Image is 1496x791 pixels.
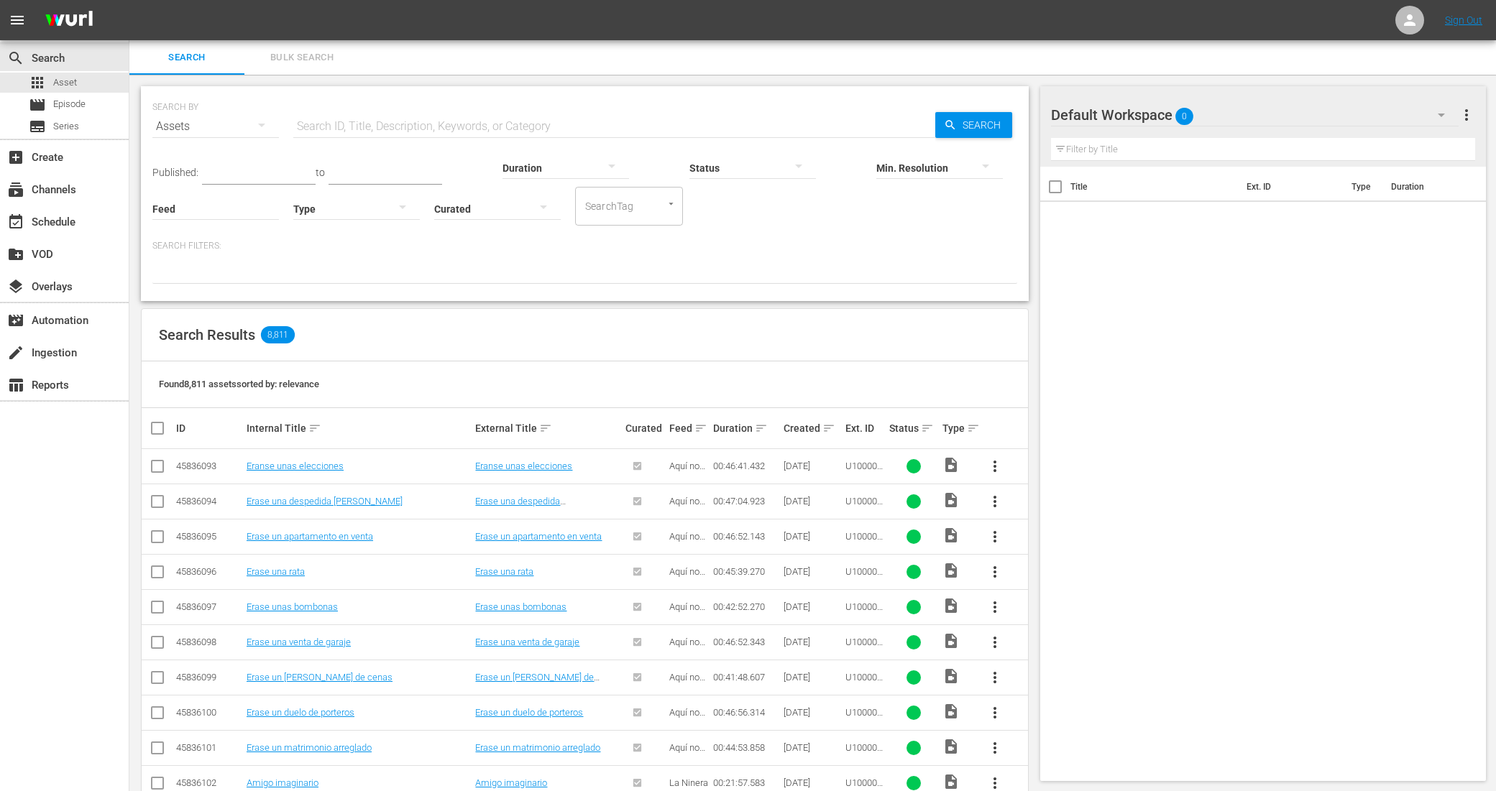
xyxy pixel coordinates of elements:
[713,496,779,506] div: 00:47:04.923
[713,420,779,437] div: Duration
[7,278,24,295] span: Overlays
[755,422,768,435] span: sort
[176,566,242,577] div: 45836096
[942,456,960,473] span: Video
[9,11,26,29] span: menu
[784,531,841,542] div: [DATE]
[176,742,242,753] div: 45836101
[475,496,566,517] a: Erase una despedida [PERSON_NAME]
[942,632,960,649] span: Video
[247,637,351,647] a: Erase una venta de garaje
[669,637,708,669] span: Aquí no hay quien viva
[176,777,242,788] div: 45836102
[942,667,960,685] span: Video
[539,422,552,435] span: sort
[152,106,279,147] div: Assets
[247,707,354,718] a: Erase un duelo de porteros
[7,213,24,231] span: Schedule
[1175,101,1193,131] span: 0
[53,75,77,90] span: Asset
[986,458,1004,475] span: more_vert
[669,566,708,598] span: Aquí no hay quien viva
[986,598,1004,616] span: more_vert
[7,344,24,361] span: Ingestion
[978,484,1012,519] button: more_vert
[967,422,980,435] span: sort
[669,461,708,493] span: Aquí no hay quien viva
[845,496,883,517] span: U1000030
[713,531,779,542] div: 00:46:52.143
[152,240,1017,252] p: Search Filters:
[784,496,841,506] div: [DATE]
[921,422,934,435] span: sort
[247,601,338,612] a: Erase unas bombonas
[784,420,841,437] div: Created
[713,777,779,788] div: 00:21:57.583
[247,420,471,437] div: Internal Title
[942,527,960,544] span: Video
[261,326,295,343] span: 8,811
[29,96,46,114] span: Episode
[316,167,325,178] span: to
[669,496,708,528] span: Aquí no hay quien viva
[845,707,883,728] span: U1000027
[176,707,242,718] div: 45836100
[784,461,841,471] div: [DATE]
[942,491,960,509] span: Video
[986,704,1004,721] span: more_vert
[669,742,708,774] span: Aquí no hay quien viva
[822,422,835,435] span: sort
[253,50,351,66] span: Bulk Search
[978,519,1012,554] button: more_vert
[176,601,242,612] div: 45836097
[1458,98,1475,132] button: more_vert
[978,555,1012,589] button: more_vert
[1051,95,1459,135] div: Default Workspace
[152,167,198,178] span: Published:
[942,420,973,437] div: Type
[159,379,319,389] span: Found 8,811 assets sorted by: relevance
[986,493,1004,510] span: more_vert
[176,461,242,471] div: 45836093
[986,528,1004,545] span: more_vert
[159,326,255,343] span: Search Results
[942,773,960,790] span: Video
[247,672,393,683] a: Erase un [PERSON_NAME] de cenas
[935,112,1012,138] button: Search
[1343,167,1382,207] th: Type
[784,742,841,753] div: [DATE]
[986,634,1004,651] span: more_vert
[475,707,583,718] a: Erase un duelo de porteros
[845,422,885,434] div: Ext. ID
[35,4,104,37] img: ans4CAIJ8jUAAAAAAAAAAAAAAAAAAAAAAAAgQb4GAAAAAAAAAAAAAAAAAAAAAAAAJMjXAAAAAAAAAAAAAAAAAAAAAAAAgAT5G...
[784,672,841,683] div: [DATE]
[669,777,708,788] span: La Ninera
[176,637,242,647] div: 45836098
[669,420,709,437] div: Feed
[986,739,1004,757] span: more_vert
[784,777,841,788] div: [DATE]
[845,672,883,693] span: U1000016
[978,625,1012,660] button: more_vert
[1458,106,1475,124] span: more_vert
[942,597,960,614] span: Video
[475,461,572,471] a: Eranse unas elecciones
[664,197,678,211] button: Open
[1070,167,1238,207] th: Title
[784,601,841,612] div: [DATE]
[978,731,1012,765] button: more_vert
[669,531,708,563] span: Aquí no hay quien viva
[247,777,318,788] a: Amigo imaginario
[713,601,779,612] div: 00:42:52.270
[247,531,373,542] a: Erase un apartamento en venta
[713,672,779,683] div: 00:41:48.607
[978,660,1012,695] button: more_vert
[942,562,960,579] span: Video
[942,703,960,720] span: Video
[176,496,242,506] div: 45836094
[475,672,600,693] a: Erase un [PERSON_NAME] de cenas
[475,742,600,753] a: Erase un matrimonio arreglado
[7,50,24,67] span: Search
[29,118,46,135] span: Series
[247,461,344,471] a: Eranse unas elecciones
